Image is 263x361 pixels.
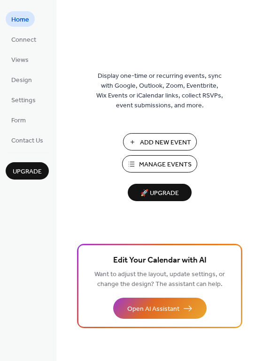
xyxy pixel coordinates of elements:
[6,72,38,87] a: Design
[11,96,36,105] span: Settings
[113,254,207,267] span: Edit Your Calendar with AI
[11,55,29,65] span: Views
[11,35,36,45] span: Connect
[11,136,43,146] span: Contact Us
[11,75,32,85] span: Design
[133,187,186,200] span: 🚀 Upgrade
[122,155,197,173] button: Manage Events
[128,184,192,201] button: 🚀 Upgrade
[94,268,225,291] span: Want to adjust the layout, update settings, or change the design? The assistant can help.
[6,11,35,27] a: Home
[11,15,29,25] span: Home
[6,92,41,107] a: Settings
[6,132,49,148] a: Contact Us
[13,167,42,177] span: Upgrade
[6,112,31,128] a: Form
[140,138,191,148] span: Add New Event
[96,71,223,111] span: Display one-time or recurring events, sync with Google, Outlook, Zoom, Eventbrite, Wix Events or ...
[127,304,179,314] span: Open AI Assistant
[113,298,207,319] button: Open AI Assistant
[123,133,197,150] button: Add New Event
[11,116,26,126] span: Form
[6,52,34,67] a: Views
[6,162,49,180] button: Upgrade
[139,160,192,170] span: Manage Events
[6,31,42,47] a: Connect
